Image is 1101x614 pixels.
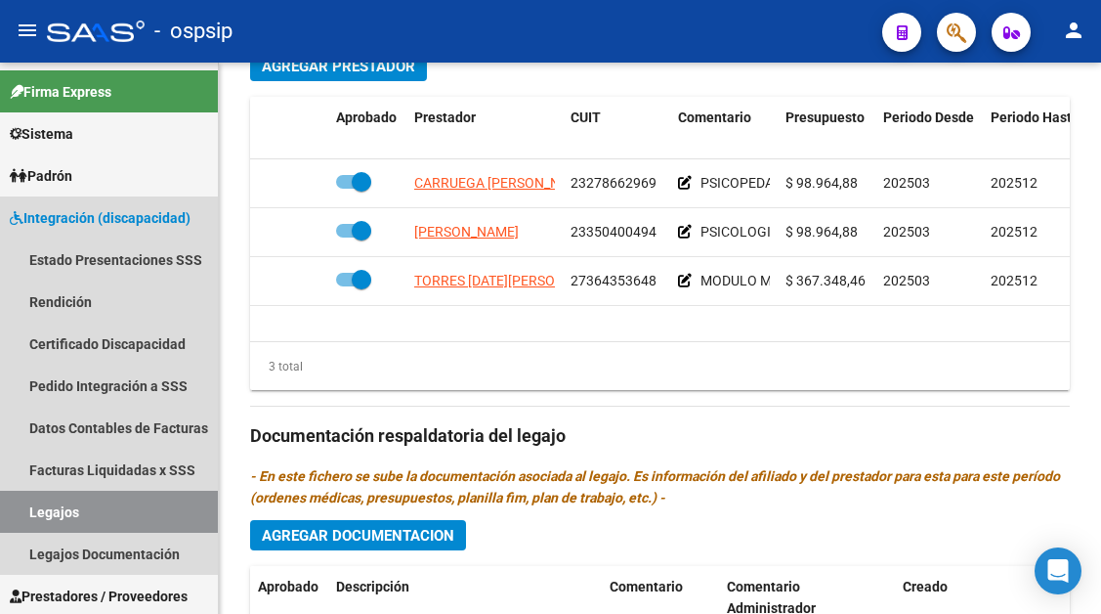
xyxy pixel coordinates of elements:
span: $ 98.964,88 [785,224,858,240]
span: 23278662969 [571,175,656,191]
span: CARRUEGA [PERSON_NAME] [414,175,592,191]
span: Agregar Documentacion [262,527,454,545]
span: 202503 [883,273,930,288]
span: 202512 [991,273,1037,288]
span: 202503 [883,175,930,191]
h3: Documentación respaldatoria del legajo [250,422,1070,450]
span: $ 367.348,46 [785,273,866,288]
span: Periodo Desde [883,110,974,125]
span: - ospsip [154,10,233,53]
mat-icon: menu [16,19,39,42]
span: Periodo Hasta [991,110,1080,125]
mat-icon: person [1062,19,1085,42]
span: PSICOPEDAGOGIA/8 SES [700,175,856,191]
span: Padrón [10,165,72,187]
button: Agregar Documentacion [250,520,466,550]
span: Descripción [336,579,409,594]
i: - En este fichero se sube la documentación asociada al legajo. Es información del afiliado y del ... [250,468,1060,505]
span: Prestador [414,110,476,125]
datatable-header-cell: Presupuesto [778,97,875,161]
span: 23350400494 [571,224,656,240]
datatable-header-cell: Periodo Hasta [983,97,1090,161]
datatable-header-cell: Periodo Desde [875,97,983,161]
span: Agregar Prestador [262,58,415,75]
span: 202503 [883,224,930,240]
span: CUIT [571,110,601,125]
span: MODULO MAESTRA [700,273,822,288]
span: TORRES [DATE][PERSON_NAME] [414,273,613,288]
span: 202512 [991,224,1037,240]
datatable-header-cell: CUIT [563,97,670,161]
span: PSICOLOGIA/8 SES [700,224,820,240]
span: 27364353648 [571,273,656,288]
datatable-header-cell: Prestador [406,97,563,161]
span: Creado [903,579,948,594]
div: 3 total [250,356,303,377]
span: $ 98.964,88 [785,175,858,191]
span: [PERSON_NAME] [414,224,519,240]
datatable-header-cell: Comentario [670,97,778,161]
span: Firma Express [10,81,111,103]
span: Comentario [678,110,751,125]
span: Presupuesto [785,110,865,125]
button: Agregar Prestador [250,51,427,81]
span: Comentario [610,579,683,594]
span: Sistema [10,123,73,145]
span: Integración (discapacidad) [10,207,191,229]
datatable-header-cell: Aprobado [328,97,406,161]
div: Open Intercom Messenger [1035,548,1081,594]
span: Aprobado [336,110,397,125]
span: 202512 [991,175,1037,191]
span: Prestadores / Proveedores [10,586,188,607]
span: Aprobado [258,579,318,594]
